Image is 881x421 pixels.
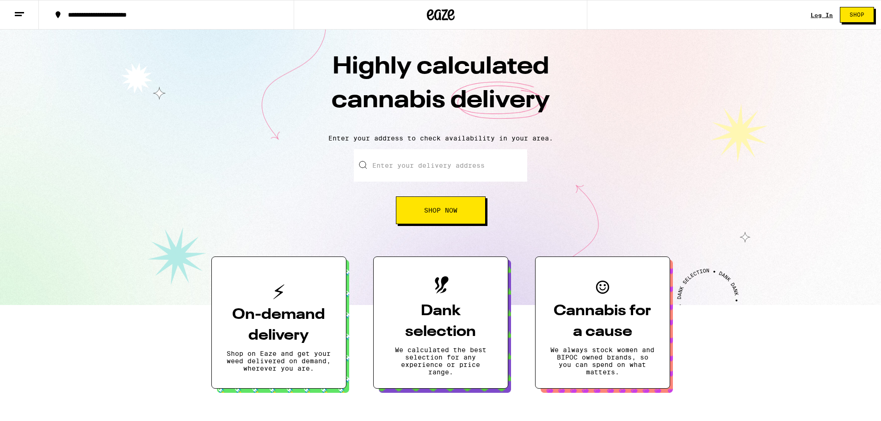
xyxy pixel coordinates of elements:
[279,50,603,127] h1: Highly calculated cannabis delivery
[354,149,527,182] input: Enter your delivery address
[535,256,670,389] button: Cannabis for a causeWe always stock women and BIPOC owned brands, so you can spend on what matters.
[811,12,833,18] div: Log In
[227,350,331,372] p: Shop on Eaze and get your weed delivered on demand, wherever you are.
[396,196,486,224] button: Shop Now
[373,256,508,389] button: Dank selectionWe calculated the best selection for any experience or price range.
[388,346,493,376] p: We calculated the best selection for any experience or price range.
[211,256,346,389] button: On-demand deliveryShop on Eaze and get your weed delivered on demand, wherever you are.
[850,12,864,18] span: Shop
[9,134,872,142] p: Enter your address to check availability in your area.
[388,301,493,342] h3: Dank selection
[227,305,331,346] h3: On-demand delivery
[550,301,655,342] h3: Cannabis for a cause
[822,393,872,416] iframe: Opens a widget where you can find more information
[550,346,655,376] p: We always stock women and BIPOC owned brands, so you can spend on what matters.
[840,7,874,23] button: Shop
[424,207,457,214] span: Shop Now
